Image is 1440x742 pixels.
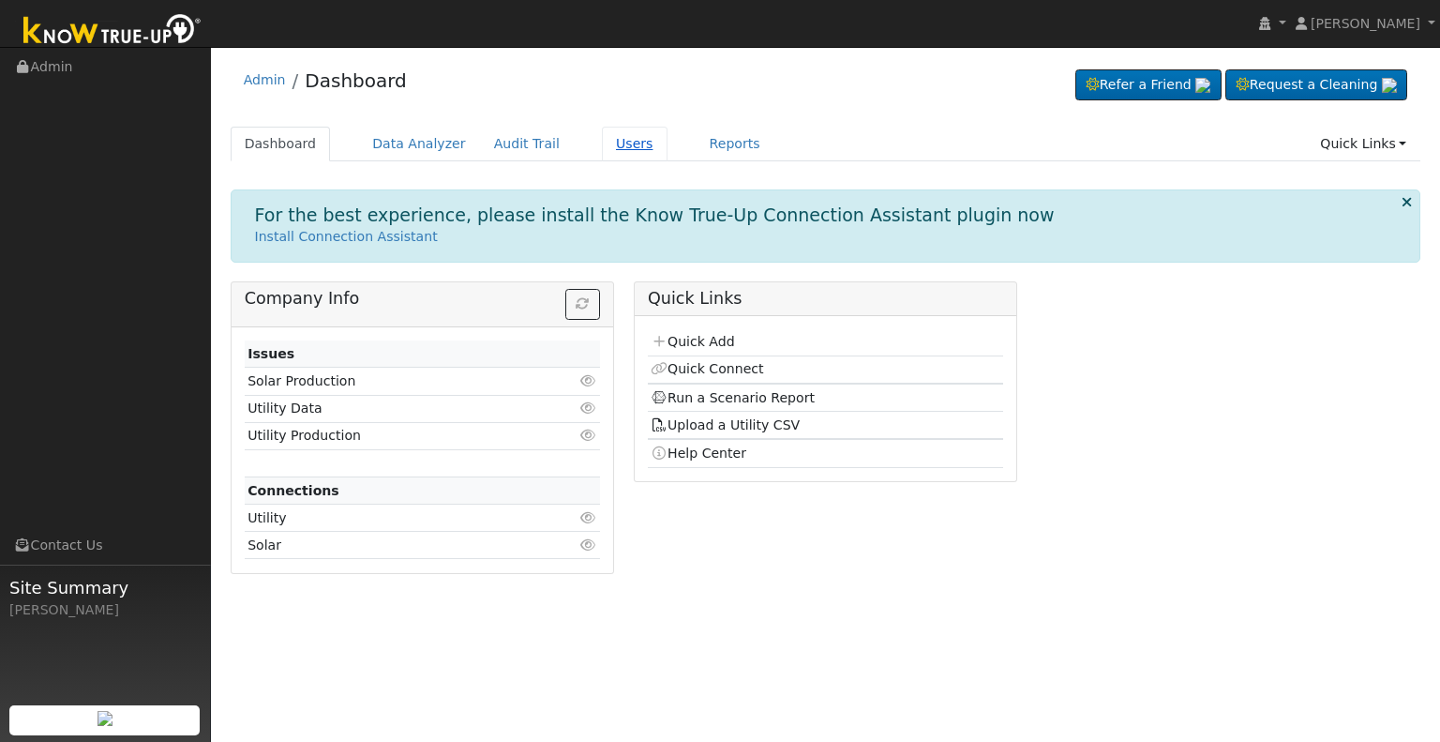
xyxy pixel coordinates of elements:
img: retrieve [1382,78,1397,93]
a: Data Analyzer [358,127,480,161]
a: Install Connection Assistant [255,229,438,244]
strong: Connections [247,483,339,498]
a: Dashboard [305,69,407,92]
a: Reports [696,127,774,161]
a: Quick Connect [651,361,763,376]
td: Utility [245,505,543,532]
span: [PERSON_NAME] [1311,16,1420,31]
img: retrieve [1195,78,1210,93]
a: Upload a Utility CSV [651,417,800,432]
a: Request a Cleaning [1225,69,1407,101]
td: Utility Data [245,395,543,422]
i: Click to view [580,538,597,552]
a: Audit Trail [480,127,574,161]
img: retrieve [97,711,112,726]
a: Quick Links [1306,127,1420,161]
i: Click to view [580,401,597,415]
a: Help Center [651,446,746,461]
a: Quick Add [651,334,734,349]
img: Know True-Up [14,10,211,53]
strong: Issues [247,346,294,361]
a: Dashboard [231,127,331,161]
td: Solar Production [245,368,543,395]
div: [PERSON_NAME] [9,600,201,620]
td: Utility Production [245,422,543,449]
a: Refer a Friend [1075,69,1222,101]
a: Admin [244,72,286,87]
a: Users [602,127,667,161]
h5: Company Info [245,289,600,309]
i: Click to view [580,429,597,442]
h1: For the best experience, please install the Know True-Up Connection Assistant plugin now [255,204,1055,226]
span: Site Summary [9,575,201,600]
h5: Quick Links [648,289,1003,309]
i: Click to view [580,374,597,387]
td: Solar [245,532,543,559]
a: Run a Scenario Report [651,390,815,405]
i: Click to view [580,511,597,524]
